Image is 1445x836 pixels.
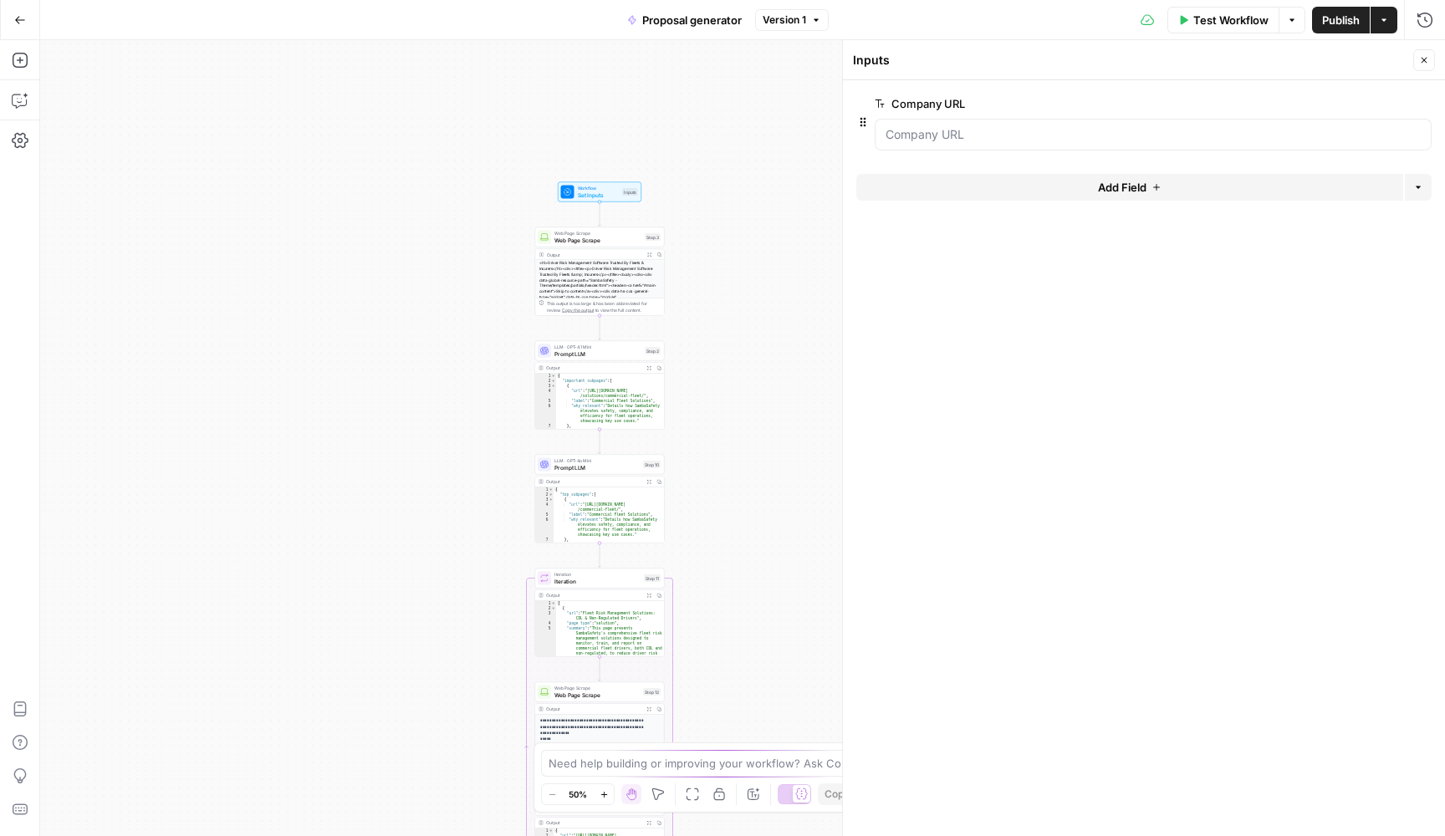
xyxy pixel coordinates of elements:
div: Step 11 [644,574,661,582]
button: Test Workflow [1167,7,1279,33]
div: 7 [535,538,554,543]
div: Output [546,364,641,371]
div: 4 [535,389,556,399]
div: This output is too large & has been abbreviated for review. to view the full content. [546,300,661,313]
span: Toggle code folding, rows 1 through 40 [549,828,554,833]
div: 2 [535,606,556,611]
span: Copy [825,787,850,802]
div: 1 [535,828,554,833]
div: 1 [535,601,556,606]
span: Toggle code folding, rows 8 through 12 [549,543,554,548]
span: Iteration [554,571,641,578]
div: Web Page ScrapeWeb Page ScrapeStep 3Output<h1>Driver Risk Management Software Trusted By Fleets &... [535,227,665,316]
div: 8 [535,429,556,434]
span: Prompt LLM [554,463,640,472]
button: Publish [1312,7,1370,33]
span: Toggle code folding, rows 2 through 133 [551,379,556,384]
span: Publish [1322,12,1360,28]
span: Workflow [578,185,620,191]
span: Test Workflow [1193,12,1269,28]
span: Web Page Scrape [554,691,640,699]
div: 3 [535,384,556,389]
label: Company URL [875,95,1337,112]
div: LLM · GPT-4o MiniPrompt LLMStep 10Output{ "top_subpages":[ { "url":"[URL][DOMAIN_NAME] /commercia... [535,455,665,543]
span: Prompt LLM [554,349,641,358]
g: Edge from step_11 to step_12 [599,657,601,681]
div: Step 10 [643,461,661,468]
span: LLM · GPT-4o Mini [554,457,640,464]
span: Toggle code folding, rows 8 through 12 [551,429,556,434]
div: 2 [535,379,556,384]
div: Output [546,251,641,257]
span: Toggle code folding, rows 3 through 7 [549,497,554,502]
g: Edge from step_10 to step_11 [599,543,601,568]
div: 6 [535,404,556,424]
div: Output [546,592,641,599]
button: Version 1 [755,9,829,31]
div: Output [546,819,641,826]
div: LLM · GPT-4.1 MiniPrompt LLMStep 2Output{ "important_subpages":[ { "url":"[URL][DOMAIN_NAME] /sol... [535,341,665,430]
div: <h1>Driver Risk Management Software Trusted By Fleets & Insurers</h1><div><title><p>Driver Risk M... [535,260,664,356]
span: Iteration [554,577,641,585]
div: 5 [535,399,556,404]
div: 8 [535,543,554,548]
span: Web Page Scrape [554,236,641,244]
div: 4 [535,502,554,512]
div: IterationIterationStep 11Output[ { "url":"Fleet Risk Management Solutions: CDL & Non-Regulated Dr... [535,568,665,657]
g: Edge from step_3 to step_2 [599,316,601,340]
g: Edge from start to step_3 [599,202,601,227]
div: 3 [535,611,556,621]
button: Copy [818,783,856,805]
span: Web Page Scrape [554,685,640,691]
span: Copy the output [562,308,594,313]
div: Inputs [853,52,1408,69]
input: Company URL [886,126,1421,143]
span: Toggle code folding, rows 1 through 134 [551,374,556,379]
div: 1 [535,487,554,492]
div: Step 2 [645,347,661,354]
span: Proposal generator [642,12,742,28]
div: 7 [535,424,556,429]
span: Version 1 [763,13,806,28]
div: Output [546,478,641,485]
div: Step 12 [643,688,661,696]
span: Toggle code folding, rows 1 through 54 [549,487,554,492]
span: 50% [569,788,587,801]
div: 6 [535,517,554,538]
div: 4 [535,621,556,626]
div: 2 [535,492,554,497]
span: Set Inputs [578,191,620,199]
div: 5 [535,512,554,517]
span: Toggle code folding, rows 1 through 368 [551,601,556,606]
span: Toggle code folding, rows 2 through 39 [551,606,556,611]
div: WorkflowSet InputsInputs [535,182,665,202]
div: Output [546,706,641,712]
span: Add Field [1098,179,1146,196]
div: Step 3 [645,233,661,241]
button: Proposal generator [617,7,752,33]
div: 5 [535,626,556,661]
span: Toggle code folding, rows 2 through 53 [549,492,554,497]
g: Edge from step_2 to step_10 [599,430,601,454]
span: LLM · GPT-4.1 Mini [554,344,641,350]
span: Web Page Scrape [554,230,641,237]
span: Toggle code folding, rows 3 through 7 [551,384,556,389]
div: Inputs [622,188,638,196]
div: 3 [535,497,554,502]
button: Add Field [856,174,1403,201]
div: 1 [535,374,556,379]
